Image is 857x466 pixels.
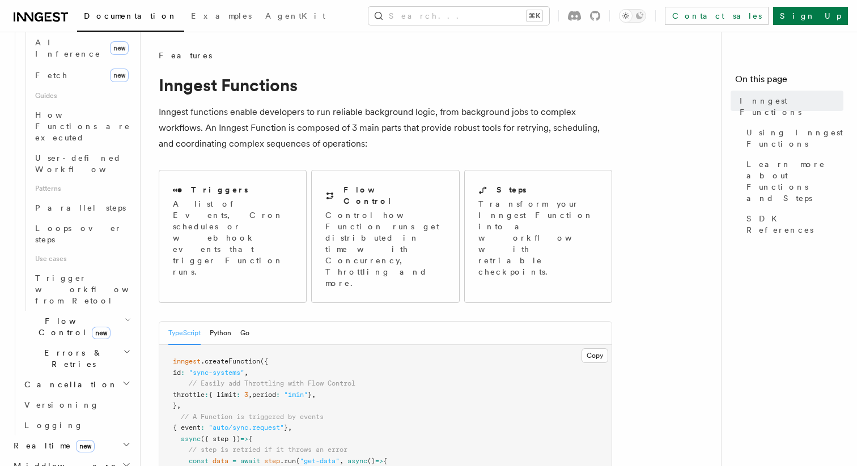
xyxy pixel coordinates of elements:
a: Inngest Functions [735,91,843,122]
span: id [173,369,181,377]
span: => [375,457,383,465]
span: Realtime [9,440,95,451]
a: Documentation [77,3,184,32]
span: const [189,457,209,465]
span: ({ step }) [201,435,240,443]
span: 3 [244,391,248,399]
span: ( [296,457,300,465]
a: AI Inferencenew [31,32,133,64]
button: Search...⌘K [368,7,549,25]
a: User-defined Workflows [31,148,133,179]
span: Learn more about Functions and Steps [746,159,843,204]
p: A list of Events, Cron schedules or webhook events that trigger Function runs. [173,198,292,277]
button: Python [210,322,231,345]
h1: Inngest Functions [159,75,612,95]
a: Flow ControlControl how Function runs get distributed in time with Concurrency, Throttling and more. [311,170,459,303]
span: .createFunction [201,357,260,365]
a: TriggersA list of Events, Cron schedules or webhook events that trigger Function runs. [159,170,307,303]
span: Logging [24,421,83,430]
span: Using Inngest Functions [746,127,843,149]
span: throttle [173,391,205,399]
span: , [288,424,292,431]
span: // step is retried if it throws an error [189,446,347,454]
span: "sync-systems" [189,369,244,377]
a: Sign Up [773,7,848,25]
span: ({ [260,357,268,365]
a: Loops over steps [31,218,133,250]
span: Versioning [24,400,99,409]
button: Copy [582,348,608,363]
span: // A Function is triggered by events [181,413,324,421]
span: data [213,457,228,465]
p: Inngest functions enable developers to run reliable background logic, from background jobs to com... [159,104,612,152]
span: Flow Control [20,315,125,338]
span: : [201,424,205,431]
span: Cancellation [20,379,118,390]
span: : [236,391,240,399]
span: { limit [209,391,236,399]
a: Examples [184,3,258,31]
span: : [181,369,185,377]
a: Using Inngest Functions [742,122,843,154]
span: // Easily add Throttling with Flow Control [189,379,355,387]
span: new [110,69,129,82]
button: TypeScript [168,322,201,345]
a: Learn more about Functions and Steps [742,154,843,208]
a: Versioning [20,395,133,415]
span: period [252,391,276,399]
span: { [248,435,252,443]
span: async [347,457,367,465]
a: SDK References [742,208,843,240]
span: , [340,457,343,465]
span: { [383,457,387,465]
span: Inngest Functions [740,95,843,118]
span: : [276,391,280,399]
span: Parallel steps [35,203,126,212]
a: StepsTransform your Inngest Function into a workflow with retriable checkpoints. [464,170,612,303]
span: inngest [173,357,201,365]
span: Examples [191,11,252,20]
span: Trigger workflows from Retool [35,273,160,305]
p: Transform your Inngest Function into a workflow with retriable checkpoints. [478,198,600,277]
button: Cancellation [20,374,133,395]
a: AgentKit [258,3,332,31]
span: new [76,440,95,452]
span: => [240,435,248,443]
h2: Steps [497,184,527,195]
p: Control how Function runs get distributed in time with Concurrency, Throttling and more. [325,210,445,289]
span: } [173,401,177,409]
span: Patterns [31,179,133,198]
span: } [284,424,288,431]
span: Fetch [35,71,68,80]
span: SDK References [746,213,843,236]
span: async [181,435,201,443]
h2: Triggers [191,184,248,195]
span: How Functions are executed [35,110,130,142]
a: Fetchnew [31,64,133,87]
span: "auto/sync.request" [209,424,284,431]
span: await [240,457,260,465]
span: = [232,457,236,465]
button: Realtimenew [9,435,133,456]
h2: Flow Control [343,184,445,207]
span: "1min" [284,391,308,399]
span: , [248,391,252,399]
button: Errors & Retries [20,343,133,374]
a: Contact sales [665,7,769,25]
span: AI Inference [35,38,101,58]
span: .run [280,457,296,465]
span: Documentation [84,11,177,20]
a: Logging [20,415,133,435]
span: , [312,391,316,399]
h4: On this page [735,72,843,91]
button: Toggle dark mode [619,9,646,23]
span: Features [159,50,212,61]
span: Guides [31,87,133,105]
button: Go [240,322,249,345]
span: Errors & Retries [20,347,123,370]
span: Loops over steps [35,224,122,244]
span: AgentKit [265,11,325,20]
kbd: ⌘K [527,10,542,22]
span: { event [173,424,201,431]
span: Use cases [31,250,133,268]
